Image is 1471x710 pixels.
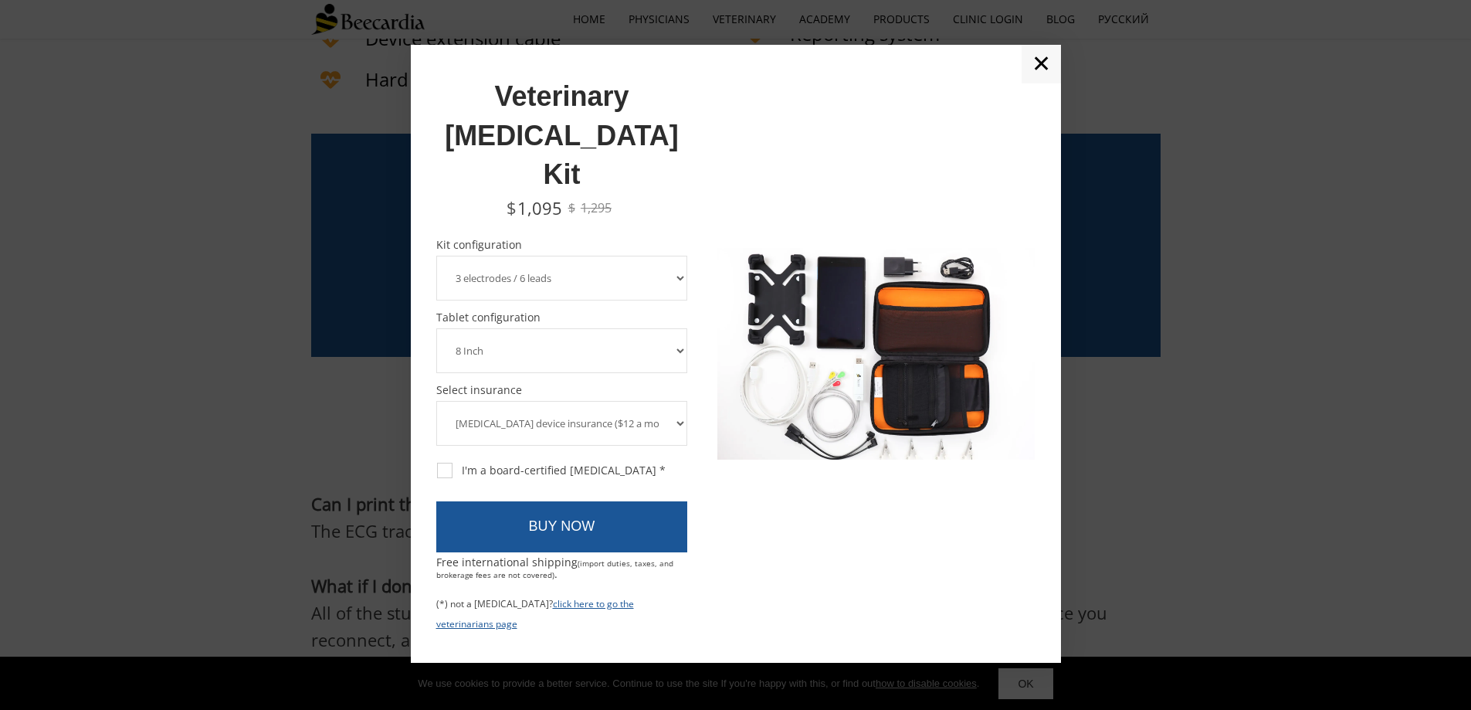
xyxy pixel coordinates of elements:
[436,385,688,396] span: Select insurance
[436,558,673,580] span: (import duties, taxes, and brokerage fees are not covered)
[507,196,517,219] span: $
[517,196,562,219] span: 1,095
[445,80,679,190] span: Veterinary [MEDICAL_DATA] Kit
[581,199,612,216] span: 1,295
[436,239,688,250] span: Kit configuration
[436,312,688,323] span: Tablet configuration
[436,401,688,446] select: Select insurance
[436,256,688,301] select: Kit configuration
[1022,45,1061,83] a: ✕
[437,464,666,477] div: I'm a board-certified [MEDICAL_DATA] *
[436,328,688,373] select: Tablet configuration
[436,555,673,581] span: Free international shipping .
[436,597,553,610] span: (*) not a [MEDICAL_DATA]?
[436,501,688,552] a: BUY NOW
[568,199,575,216] span: $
